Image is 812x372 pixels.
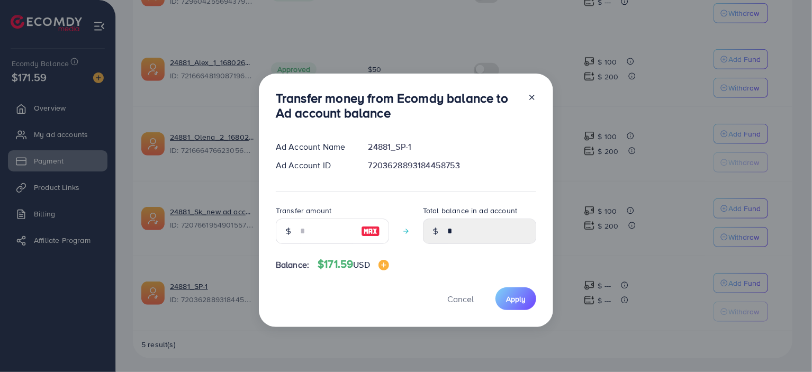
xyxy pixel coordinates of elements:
[434,287,487,310] button: Cancel
[353,259,369,270] span: USD
[378,260,389,270] img: image
[276,205,331,216] label: Transfer amount
[361,225,380,238] img: image
[495,287,536,310] button: Apply
[423,205,517,216] label: Total balance in ad account
[447,293,474,305] span: Cancel
[318,258,389,271] h4: $171.59
[360,159,545,171] div: 7203628893184458753
[360,141,545,153] div: 24881_SP-1
[506,294,526,304] span: Apply
[276,90,519,121] h3: Transfer money from Ecomdy balance to Ad account balance
[267,159,360,171] div: Ad Account ID
[767,324,804,364] iframe: Chat
[267,141,360,153] div: Ad Account Name
[276,259,309,271] span: Balance:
